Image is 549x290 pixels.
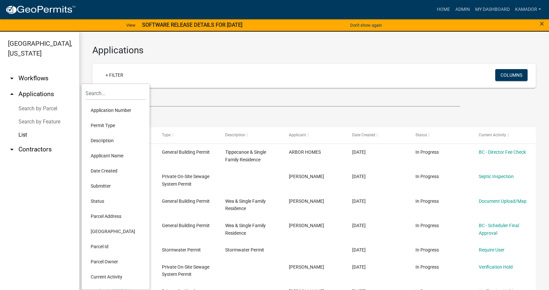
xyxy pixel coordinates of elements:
a: Septic Inspection [479,174,514,179]
span: Status [415,133,427,137]
li: Application Number [85,103,146,118]
input: Search... [85,87,146,100]
li: Description [85,133,146,148]
button: Columns [495,69,528,81]
span: In Progress [415,247,439,252]
a: View [124,20,138,31]
a: Require User [479,247,504,252]
span: ARBOR HOMES [289,149,321,155]
datatable-header-cell: Description [219,127,282,143]
li: Status [85,194,146,209]
a: Home [434,3,453,16]
li: Parcel Id [85,239,146,254]
span: 09/08/2025 [352,149,366,155]
span: In Progress [415,149,439,155]
span: 09/07/2025 [352,247,366,252]
i: arrow_drop_down [8,74,16,82]
input: Search for applications [92,93,460,107]
span: Private On-Site Sewage System Permit [162,264,209,277]
span: Private On-Site Sewage System Permit [162,174,209,187]
datatable-header-cell: Type [156,127,219,143]
span: Gary Cheesman [289,264,324,270]
datatable-header-cell: Date Created [346,127,409,143]
span: Stormwater Permit [162,247,201,252]
li: Submitter [85,178,146,194]
span: General Building Permit [162,198,210,204]
span: Robert Lahrman [289,198,324,204]
h3: Applications [92,45,536,56]
a: Kamador [512,3,544,16]
span: × [540,19,544,28]
span: In Progress [415,174,439,179]
span: 09/05/2025 [352,264,366,270]
span: Tippecanoe & Single Family Residence [225,149,266,162]
a: Admin [453,3,473,16]
a: Verification Hold [479,264,513,270]
a: BC - Scheduler Final Approval [479,223,519,236]
span: Type [162,133,170,137]
span: General Building Permit [162,149,210,155]
a: Document Upload/Map [479,198,527,204]
span: In Progress [415,264,439,270]
li: Parcel Owner [85,254,146,269]
i: arrow_drop_down [8,145,16,153]
span: 09/08/2025 [352,198,366,204]
i: arrow_drop_up [8,90,16,98]
span: Applicant [289,133,306,137]
span: Jessica Ritchie [289,223,324,228]
a: My Dashboard [473,3,512,16]
a: BC - Director Fee Check [479,149,526,155]
datatable-header-cell: Status [409,127,473,143]
span: Description [225,133,245,137]
button: Close [540,20,544,28]
span: 09/08/2025 [352,174,366,179]
button: Don't show again [348,20,384,31]
datatable-header-cell: Current Activity [473,127,536,143]
li: [GEOGRAPHIC_DATA] [85,224,146,239]
span: Wea & Single Family Residence [225,223,266,236]
span: Stormwater Permit [225,247,264,252]
span: 09/08/2025 [352,223,366,228]
span: In Progress [415,223,439,228]
span: Kevin Amador [289,174,324,179]
span: General Building Permit [162,223,210,228]
span: Current Activity [479,133,506,137]
strong: SOFTWARE RELEASE DETAILS FOR [DATE] [142,22,242,28]
span: In Progress [415,198,439,204]
li: Parcel Address [85,209,146,224]
li: Current Activity [85,269,146,284]
li: Applicant Name [85,148,146,163]
datatable-header-cell: Applicant [282,127,346,143]
li: Date Created [85,163,146,178]
li: Permit Type [85,118,146,133]
span: Date Created [352,133,375,137]
a: + Filter [100,69,129,81]
span: Wea & Single Family Residence [225,198,266,211]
